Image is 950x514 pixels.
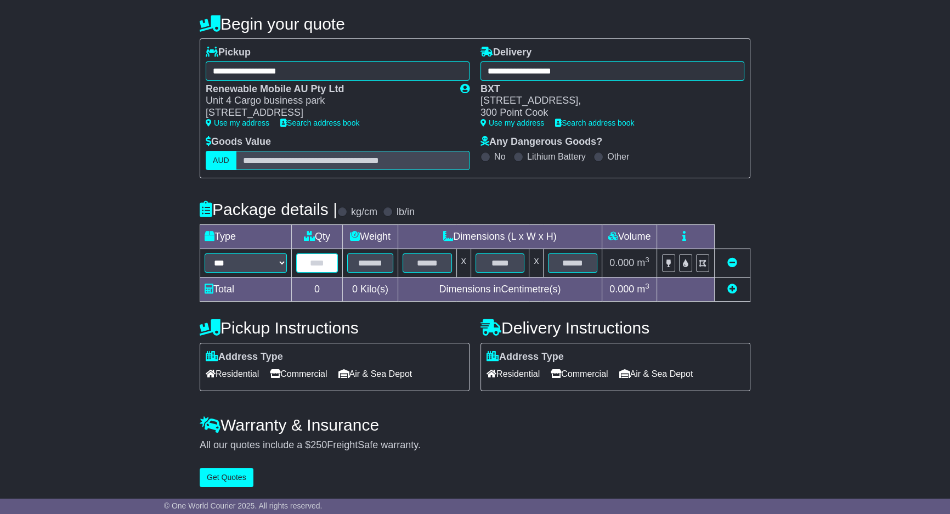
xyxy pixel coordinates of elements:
[206,365,259,382] span: Residential
[200,416,750,434] h4: Warranty & Insurance
[164,501,323,510] span: © One World Courier 2025. All rights reserved.
[206,95,449,107] div: Unit 4 Cargo business park
[529,248,544,277] td: x
[480,136,602,148] label: Any Dangerous Goods?
[487,351,564,363] label: Address Type
[343,224,398,248] td: Weight
[206,107,449,119] div: [STREET_ADDRESS]
[338,365,412,382] span: Air & Sea Depot
[527,151,586,162] label: Lithium Battery
[480,83,733,95] div: BXT
[200,200,337,218] h4: Package details |
[494,151,505,162] label: No
[727,257,737,268] a: Remove this item
[206,351,283,363] label: Address Type
[206,47,251,59] label: Pickup
[480,47,531,59] label: Delivery
[200,15,750,33] h4: Begin your quote
[645,282,649,290] sup: 3
[352,284,358,295] span: 0
[619,365,693,382] span: Air & Sea Depot
[292,277,343,301] td: 0
[456,248,471,277] td: x
[602,224,657,248] td: Volume
[480,95,733,107] div: [STREET_ADDRESS],
[727,284,737,295] a: Add new item
[343,277,398,301] td: Kilo(s)
[280,118,359,127] a: Search address book
[555,118,634,127] a: Search address book
[200,224,292,248] td: Type
[645,256,649,264] sup: 3
[487,365,540,382] span: Residential
[206,118,269,127] a: Use my address
[551,365,608,382] span: Commercial
[351,206,377,218] label: kg/cm
[397,206,415,218] label: lb/in
[480,319,750,337] h4: Delivery Instructions
[637,284,649,295] span: m
[480,118,544,127] a: Use my address
[609,257,634,268] span: 0.000
[609,284,634,295] span: 0.000
[310,439,327,450] span: 250
[200,468,253,487] button: Get Quotes
[607,151,629,162] label: Other
[398,277,602,301] td: Dimensions in Centimetre(s)
[206,151,236,170] label: AUD
[206,136,271,148] label: Goods Value
[270,365,327,382] span: Commercial
[637,257,649,268] span: m
[292,224,343,248] td: Qty
[398,224,602,248] td: Dimensions (L x W x H)
[200,277,292,301] td: Total
[200,439,750,451] div: All our quotes include a $ FreightSafe warranty.
[206,83,449,95] div: Renewable Mobile AU Pty Ltd
[480,107,733,119] div: 300 Point Cook
[200,319,470,337] h4: Pickup Instructions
